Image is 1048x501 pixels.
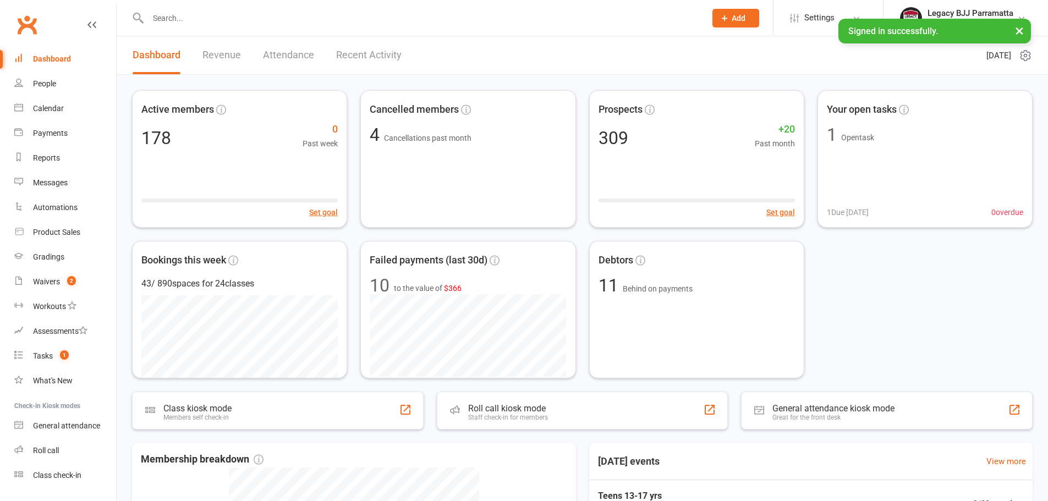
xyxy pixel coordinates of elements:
[599,129,628,147] div: 309
[14,121,116,146] a: Payments
[33,129,68,137] div: Payments
[33,203,78,212] div: Automations
[827,206,869,218] span: 1 Due [DATE]
[263,36,314,74] a: Attendance
[14,438,116,463] a: Roll call
[827,102,897,118] span: Your open tasks
[336,36,402,74] a: Recent Activity
[33,351,53,360] div: Tasks
[14,344,116,368] a: Tasks 1
[589,452,668,471] h3: [DATE] events
[827,126,837,144] div: 1
[14,146,116,170] a: Reports
[14,368,116,393] a: What's New
[599,275,623,296] span: 11
[384,134,471,142] span: Cancellations past month
[141,277,338,291] div: 43 / 890 spaces for 24 classes
[986,49,1011,62] span: [DATE]
[14,319,116,344] a: Assessments
[33,376,73,385] div: What's New
[14,220,116,245] a: Product Sales
[14,195,116,220] a: Automations
[14,170,116,195] a: Messages
[14,294,116,319] a: Workouts
[133,36,180,74] a: Dashboard
[623,284,693,293] span: Behind on payments
[141,452,264,467] span: Membership breakdown
[732,14,745,23] span: Add
[33,178,68,187] div: Messages
[928,8,1013,18] div: Legacy BJJ Parramatta
[468,403,548,414] div: Roll call kiosk mode
[370,124,384,145] span: 4
[14,245,116,269] a: Gradings
[772,414,895,421] div: Great for the front desk
[14,71,116,96] a: People
[33,54,71,63] div: Dashboard
[444,284,462,293] span: $366
[141,129,171,147] div: 178
[145,10,698,26] input: Search...
[14,269,116,294] a: Waivers 2
[33,79,56,88] div: People
[309,206,338,218] button: Set goal
[712,9,759,27] button: Add
[13,11,41,38] a: Clubworx
[33,302,66,311] div: Workouts
[141,252,226,268] span: Bookings this week
[755,137,795,150] span: Past month
[370,252,487,268] span: Failed payments (last 30d)
[163,414,232,421] div: Members self check-in
[394,282,462,294] span: to the value of
[14,47,116,71] a: Dashboard
[804,5,835,30] span: Settings
[755,122,795,137] span: +20
[991,206,1023,218] span: 0 overdue
[202,36,241,74] a: Revenue
[33,327,87,335] div: Assessments
[14,414,116,438] a: General attendance kiosk mode
[67,276,76,285] span: 2
[33,104,64,113] div: Calendar
[33,421,100,430] div: General attendance
[303,137,338,150] span: Past week
[772,403,895,414] div: General attendance kiosk mode
[766,206,795,218] button: Set goal
[986,455,1026,468] a: View more
[468,414,548,421] div: Staff check-in for members
[33,153,60,162] div: Reports
[14,463,116,488] a: Class kiosk mode
[848,26,938,36] span: Signed in successfully.
[33,446,59,455] div: Roll call
[599,102,643,118] span: Prospects
[1009,19,1029,42] button: ×
[163,403,232,414] div: Class kiosk mode
[370,277,389,294] div: 10
[928,18,1013,28] div: Legacy BJJ Parramatta
[303,122,338,137] span: 0
[841,133,874,142] span: Open task
[33,471,81,480] div: Class check-in
[141,102,214,118] span: Active members
[33,277,60,286] div: Waivers
[14,96,116,121] a: Calendar
[599,252,633,268] span: Debtors
[900,7,922,29] img: thumb_image1742356836.png
[60,350,69,360] span: 1
[33,252,64,261] div: Gradings
[33,228,80,236] div: Product Sales
[370,102,459,118] span: Cancelled members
